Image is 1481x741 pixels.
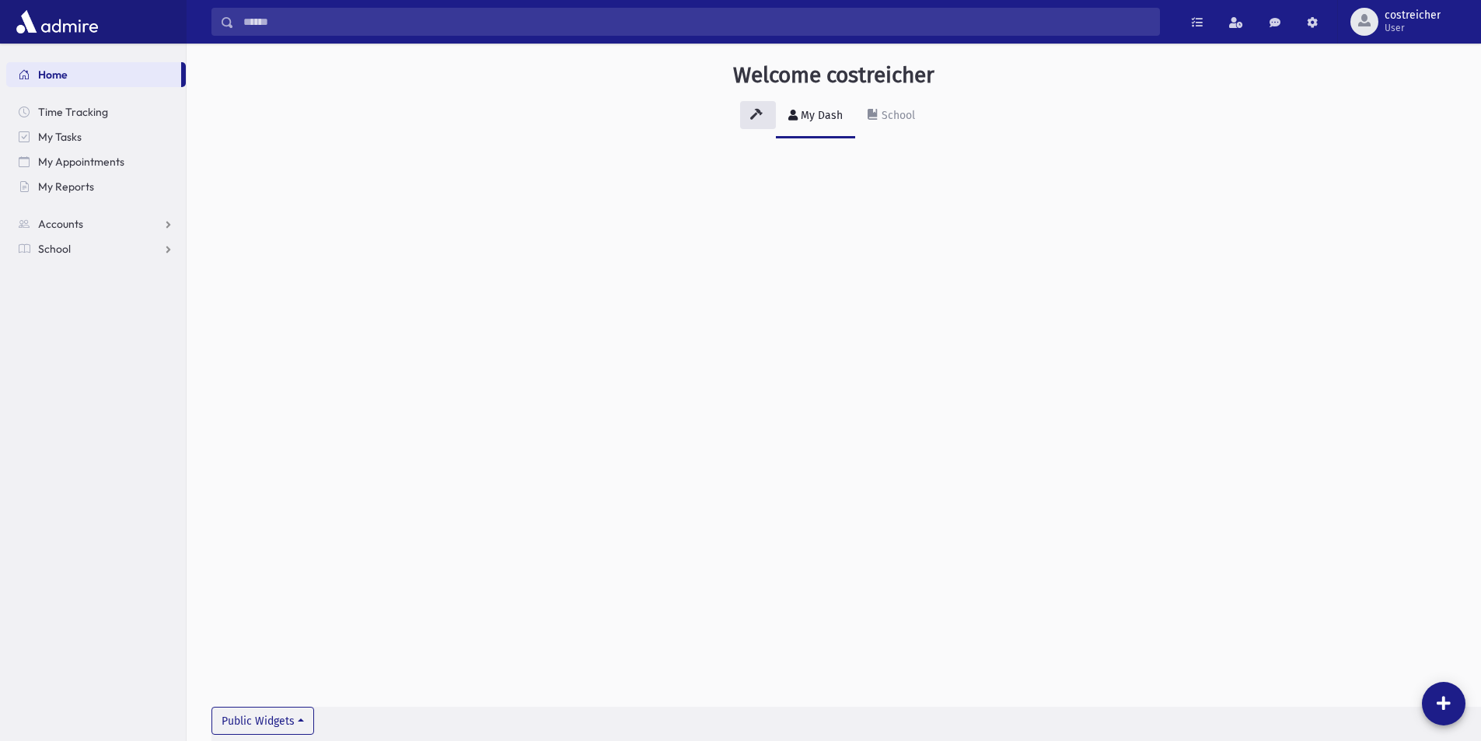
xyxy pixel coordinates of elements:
[733,62,934,89] h3: Welcome costreicher
[6,124,186,149] a: My Tasks
[6,100,186,124] a: Time Tracking
[6,236,186,261] a: School
[38,242,71,256] span: School
[6,211,186,236] a: Accounts
[6,174,186,199] a: My Reports
[878,109,915,122] div: School
[855,95,927,138] a: School
[798,109,843,122] div: My Dash
[38,155,124,169] span: My Appointments
[38,68,68,82] span: Home
[1385,22,1441,34] span: User
[38,180,94,194] span: My Reports
[1385,9,1441,22] span: costreicher
[776,95,855,138] a: My Dash
[6,62,181,87] a: Home
[38,105,108,119] span: Time Tracking
[38,217,83,231] span: Accounts
[211,707,314,735] button: Public Widgets
[6,149,186,174] a: My Appointments
[38,130,82,144] span: My Tasks
[12,6,102,37] img: AdmirePro
[234,8,1159,36] input: Search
